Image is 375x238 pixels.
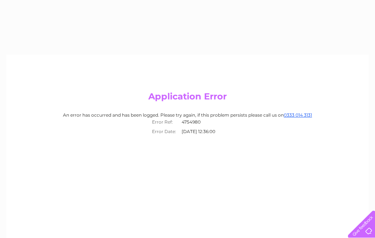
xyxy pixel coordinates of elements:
[148,127,180,136] th: Error Date:
[148,117,180,127] th: Error Ref:
[180,127,227,136] td: [DATE] 12:36:00
[284,112,312,118] a: 0333 014 3131
[13,91,362,105] h2: Application Error
[180,117,227,127] td: 4754980
[13,113,362,136] div: An error has occurred and has been logged. Please try again, if this problem persists please call...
